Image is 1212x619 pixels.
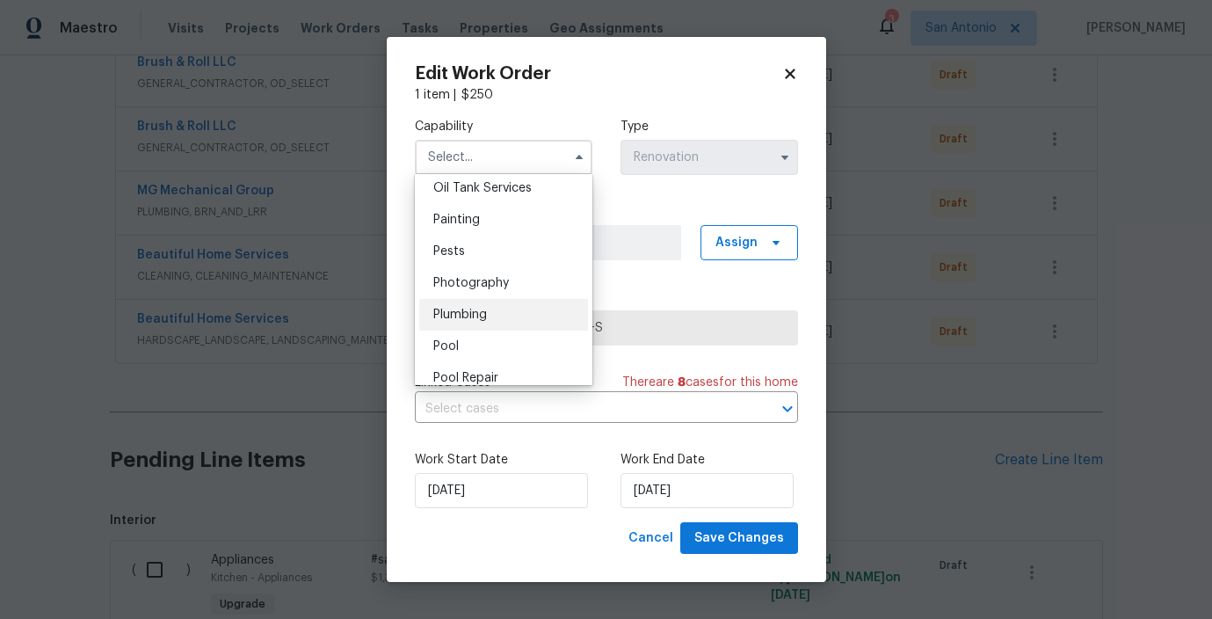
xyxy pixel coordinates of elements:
[774,147,795,168] button: Show options
[433,214,480,226] span: Painting
[694,528,784,550] span: Save Changes
[415,86,798,104] div: 1 item |
[415,451,592,469] label: Work Start Date
[621,473,794,508] input: M/D/YYYY
[622,374,798,391] span: There are case s for this home
[715,234,758,251] span: Assign
[415,118,592,135] label: Capability
[415,65,782,83] h2: Edit Work Order
[430,319,783,337] span: MG Mechanical Group - SAT-S
[433,182,532,194] span: Oil Tank Services
[415,396,749,423] input: Select cases
[621,140,798,175] input: Select...
[461,89,493,101] span: $ 250
[678,376,686,389] span: 8
[680,522,798,555] button: Save Changes
[433,245,465,258] span: Pests
[621,118,798,135] label: Type
[415,288,798,306] label: Trade Partner
[621,451,798,469] label: Work End Date
[415,203,798,221] label: Work Order Manager
[433,372,498,384] span: Pool Repair
[433,340,459,353] span: Pool
[628,528,673,550] span: Cancel
[569,147,590,168] button: Hide options
[621,522,680,555] button: Cancel
[433,309,487,321] span: Plumbing
[415,473,588,508] input: M/D/YYYY
[433,277,509,289] span: Photography
[415,140,592,175] input: Select...
[775,397,800,421] button: Open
